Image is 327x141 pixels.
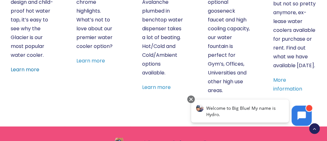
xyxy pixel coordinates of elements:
[274,76,302,92] a: More information
[76,57,105,64] a: Learn more
[185,94,318,132] iframe: Chatbot
[11,66,39,73] a: Learn more
[142,84,171,91] a: Learn more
